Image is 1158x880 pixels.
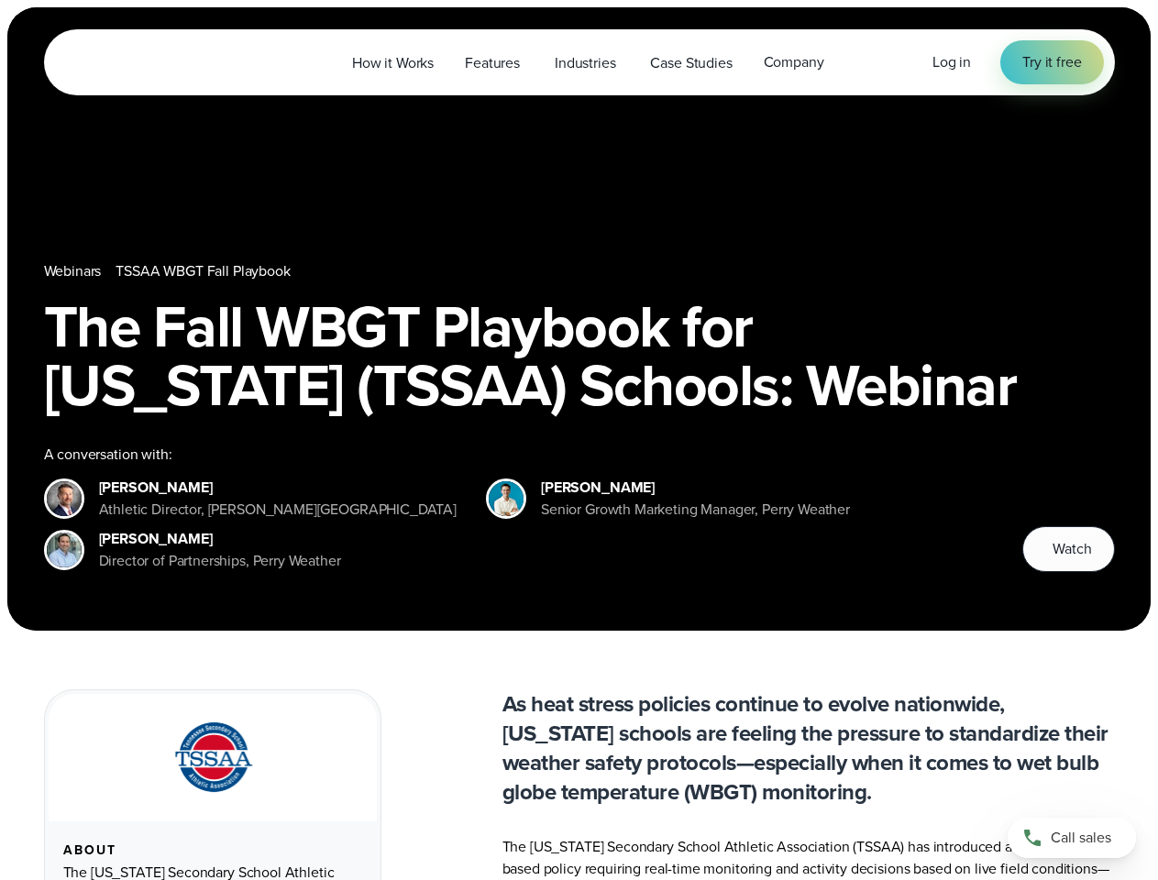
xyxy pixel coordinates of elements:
[151,716,274,799] img: TSSAA-Tennessee-Secondary-School-Athletic-Association.svg
[1000,40,1103,84] a: Try it free
[764,51,824,73] span: Company
[502,689,1115,807] p: As heat stress policies continue to evolve nationwide, [US_STATE] schools are feeling the pressur...
[1053,538,1091,560] span: Watch
[99,499,458,521] div: Athletic Director, [PERSON_NAME][GEOGRAPHIC_DATA]
[541,477,850,499] div: [PERSON_NAME]
[44,260,102,282] a: Webinars
[352,52,434,74] span: How it Works
[541,499,850,521] div: Senior Growth Marketing Manager, Perry Weather
[1008,818,1136,858] a: Call sales
[932,51,971,73] a: Log in
[99,550,341,572] div: Director of Partnerships, Perry Weather
[555,52,615,74] span: Industries
[116,260,290,282] a: TSSAA WBGT Fall Playbook
[99,528,341,550] div: [PERSON_NAME]
[932,51,971,72] span: Log in
[63,843,362,858] div: About
[47,481,82,516] img: Brian Wyatt
[336,44,449,82] a: How it Works
[1051,827,1111,849] span: Call sales
[44,297,1115,414] h1: The Fall WBGT Playbook for [US_STATE] (TSSAA) Schools: Webinar
[44,260,1115,282] nav: Breadcrumb
[465,52,520,74] span: Features
[1022,51,1081,73] span: Try it free
[99,477,458,499] div: [PERSON_NAME]
[489,481,524,516] img: Spencer Patton, Perry Weather
[650,52,732,74] span: Case Studies
[44,444,994,466] div: A conversation with:
[47,533,82,567] img: Jeff Wood
[1022,526,1114,572] button: Watch
[634,44,747,82] a: Case Studies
